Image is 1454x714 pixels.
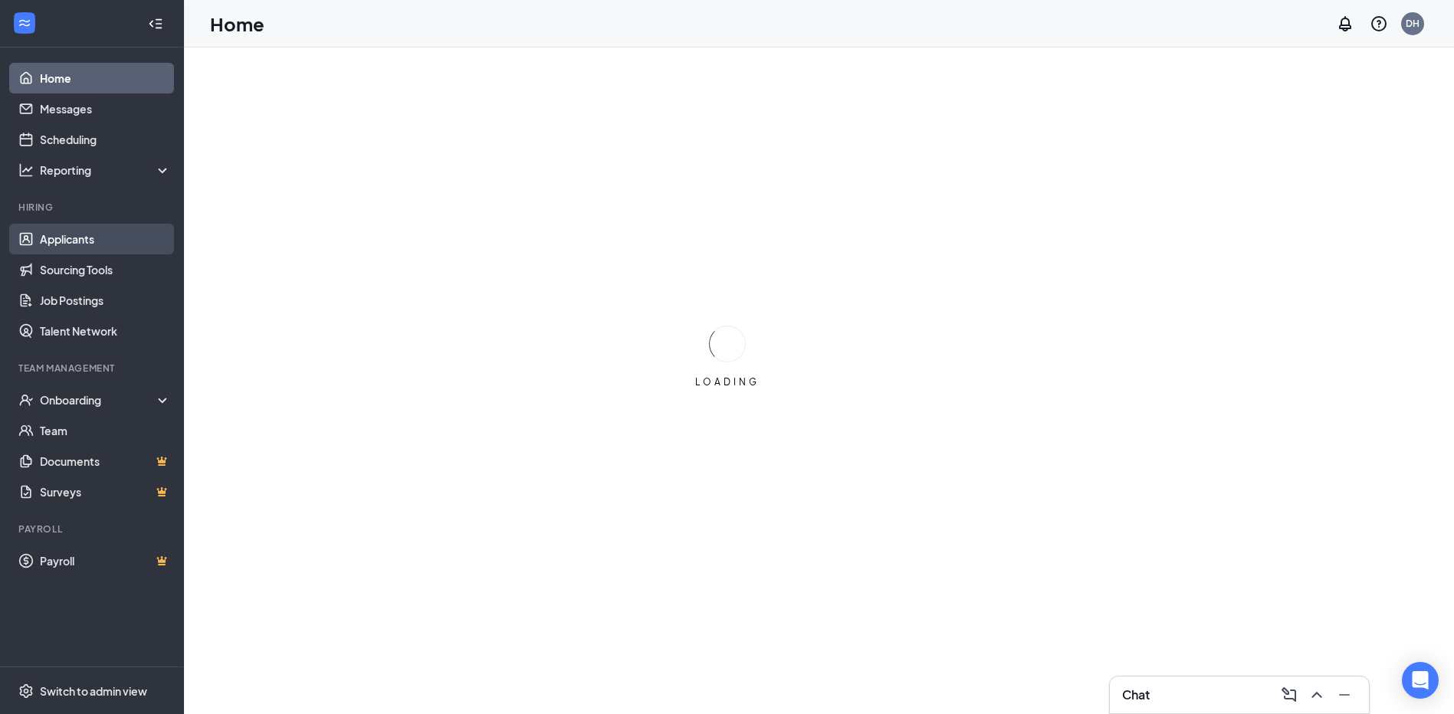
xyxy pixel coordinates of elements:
[1335,686,1354,704] svg: Minimize
[1280,686,1298,704] svg: ComposeMessage
[40,392,158,408] div: Onboarding
[210,11,264,37] h1: Home
[18,392,34,408] svg: UserCheck
[40,285,171,316] a: Job Postings
[148,16,163,31] svg: Collapse
[40,63,171,93] a: Home
[40,316,171,346] a: Talent Network
[18,522,168,535] div: Payroll
[1277,683,1301,707] button: ComposeMessage
[40,545,171,576] a: PayrollCrown
[40,93,171,124] a: Messages
[18,362,168,375] div: Team Management
[40,477,171,507] a: SurveysCrown
[18,201,168,214] div: Hiring
[40,446,171,477] a: DocumentsCrown
[40,683,147,699] div: Switch to admin view
[18,683,34,699] svg: Settings
[1336,15,1354,33] svg: Notifications
[40,415,171,446] a: Team
[1370,15,1388,33] svg: QuestionInfo
[1332,683,1357,707] button: Minimize
[18,162,34,178] svg: Analysis
[40,162,172,178] div: Reporting
[40,124,171,155] a: Scheduling
[1308,686,1326,704] svg: ChevronUp
[17,15,32,31] svg: WorkstreamLogo
[1122,686,1150,703] h3: Chat
[689,375,766,388] div: LOADING
[40,254,171,285] a: Sourcing Tools
[1402,662,1439,699] div: Open Intercom Messenger
[1305,683,1329,707] button: ChevronUp
[1406,17,1420,30] div: DH
[40,224,171,254] a: Applicants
